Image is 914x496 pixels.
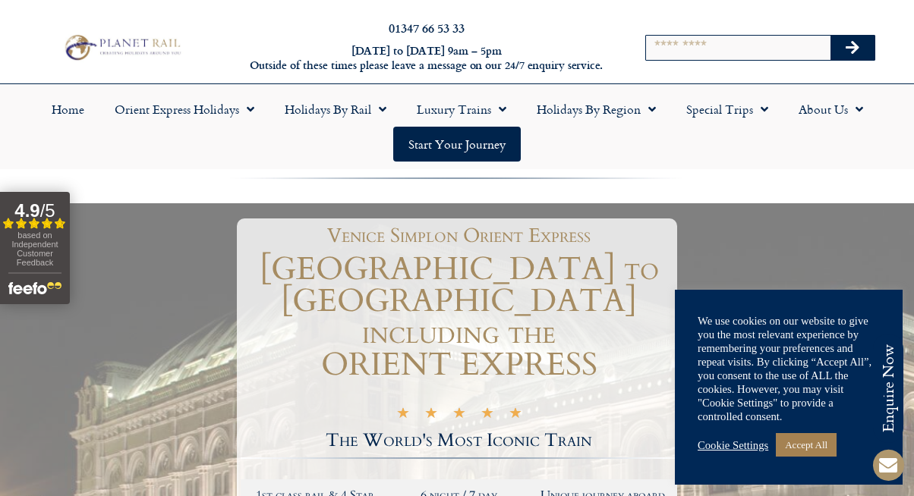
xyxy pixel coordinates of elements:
a: Luxury Trains [402,92,522,127]
i: ★ [396,408,410,422]
h1: [GEOGRAPHIC_DATA] to [GEOGRAPHIC_DATA] including the ORIENT EXPRESS [241,253,677,381]
a: Holidays by Rail [269,92,402,127]
a: Cookie Settings [698,438,768,452]
nav: Menu [8,92,906,162]
h1: Venice Simplon Orient Express [248,226,670,246]
div: 5/5 [396,406,522,422]
i: ★ [424,408,438,422]
a: Start your Journey [393,127,521,162]
img: Planet Rail Train Holidays Logo [60,32,184,62]
h6: [DATE] to [DATE] 9am – 5pm Outside of these times please leave a message on our 24/7 enquiry serv... [247,44,606,72]
a: Home [36,92,99,127]
i: ★ [481,408,494,422]
button: Search [830,36,875,60]
h2: The World's Most Iconic Train [241,432,677,450]
i: ★ [452,408,466,422]
a: Special Trips [671,92,783,127]
a: Holidays by Region [522,92,671,127]
a: Orient Express Holidays [99,92,269,127]
a: Accept All [776,433,837,457]
div: We use cookies on our website to give you the most relevant experience by remembering your prefer... [698,314,880,423]
a: About Us [783,92,878,127]
i: ★ [509,408,522,422]
a: 01347 66 53 33 [389,19,465,36]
